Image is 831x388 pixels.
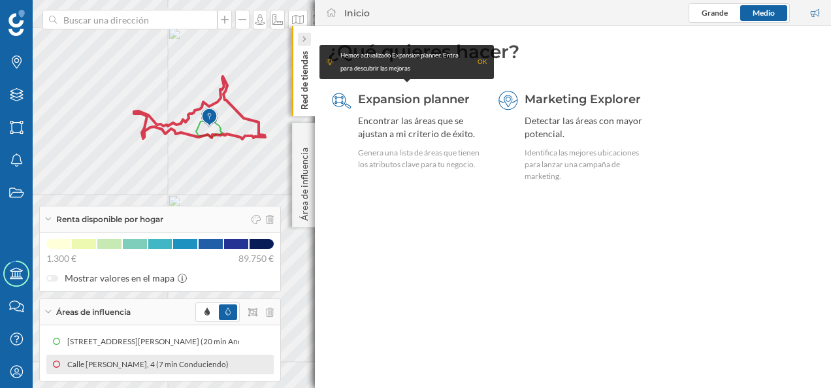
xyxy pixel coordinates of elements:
[65,335,267,348] div: [STREET_ADDRESS][PERSON_NAME] (20 min Andando)
[702,8,728,18] span: Grande
[298,142,311,221] p: Área de influencia
[26,9,73,21] span: Soporte
[65,358,233,371] div: Calle [PERSON_NAME], 4 (7 min Conduciendo)
[525,147,647,182] div: Identifica las mejores ubicaciones para lanzar una campaña de marketing.
[56,306,131,318] span: Áreas de influencia
[46,252,76,265] span: 1.300 €
[201,105,218,131] img: Marker
[56,214,163,225] span: Renta disponible por hogar
[298,46,311,110] p: Red de tiendas
[328,39,818,64] div: ¿Qué quieres hacer?
[46,272,274,285] label: Mostrar valores en el mapa
[358,114,481,140] div: Encontrar las áreas que se ajustan a mi criterio de éxito.
[358,92,470,106] span: Expansion planner
[525,114,647,140] div: Detectar las áreas con mayor potencial.
[8,10,25,36] img: Geoblink Logo
[753,8,775,18] span: Medio
[332,91,351,110] img: search-areas.svg
[498,91,518,110] img: explorer.svg
[478,56,487,69] div: OK
[358,147,481,170] div: Genera una lista de áreas que tienen los atributos clave para tu negocio.
[340,49,471,75] div: Hemos actualizado Expansion planner. Entra para descubrir las mejoras
[344,7,370,20] div: Inicio
[525,92,641,106] span: Marketing Explorer
[238,252,274,265] span: 89.750 €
